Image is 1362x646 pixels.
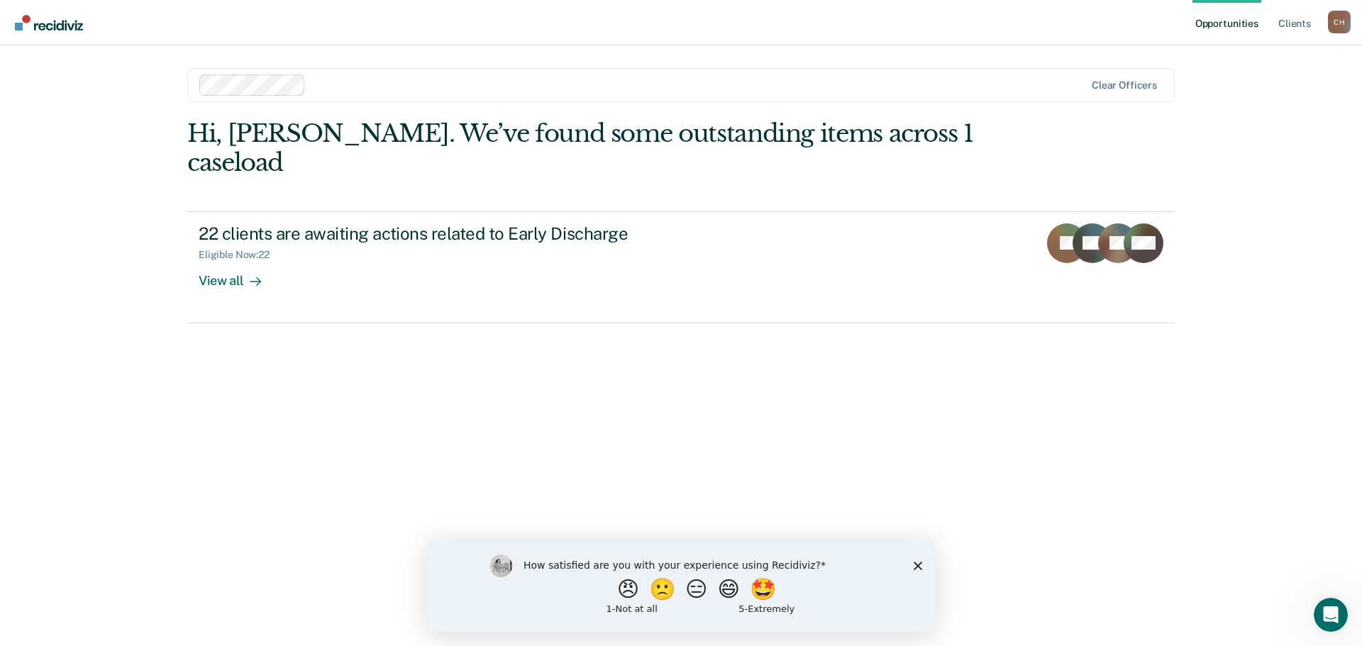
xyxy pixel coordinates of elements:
[1328,11,1351,33] div: C H
[187,211,1175,323] a: 22 clients are awaiting actions related to Early DischargeEligible Now:22View all
[199,261,278,289] div: View all
[199,223,697,244] div: 22 clients are awaiting actions related to Early Discharge
[1092,79,1157,91] div: Clear officers
[427,540,935,632] iframe: Survey by Kim from Recidiviz
[1328,11,1351,33] button: Profile dropdown button
[187,119,978,177] div: Hi, [PERSON_NAME]. We’ve found some outstanding items across 1 caseload
[1314,598,1348,632] iframe: Intercom live chat
[15,15,83,30] img: Recidiviz
[199,249,281,261] div: Eligible Now : 22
